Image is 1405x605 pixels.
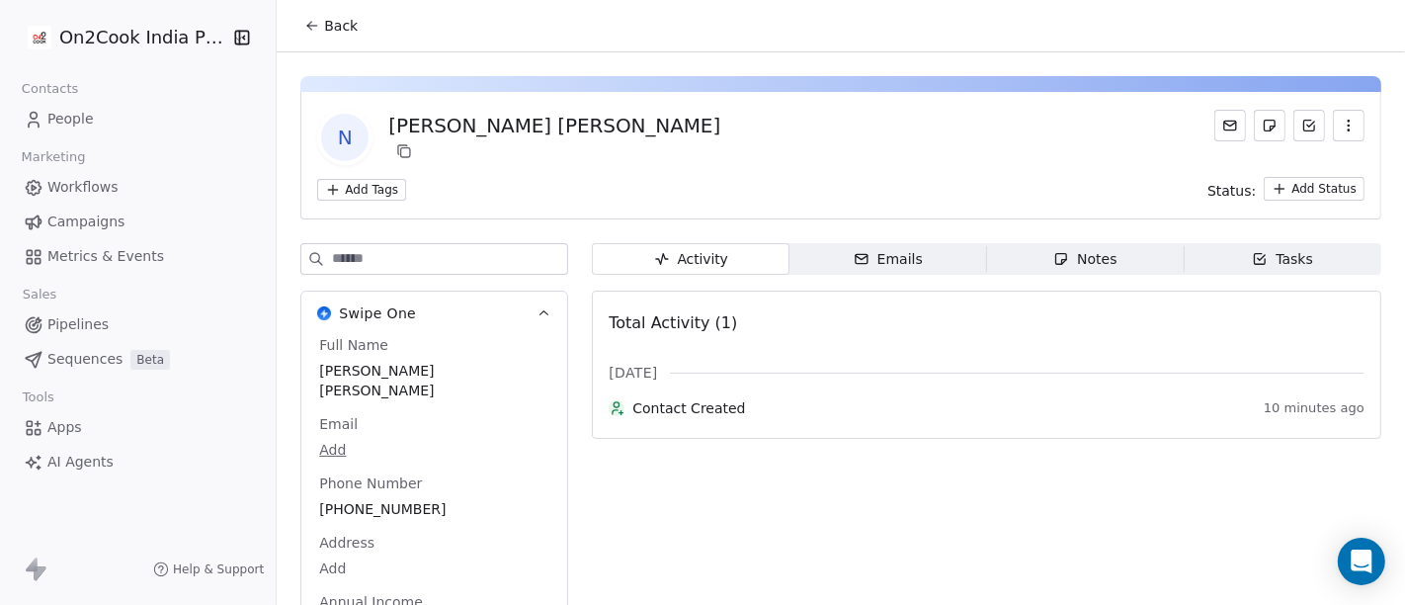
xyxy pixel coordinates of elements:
[47,349,123,370] span: Sequences
[28,26,51,49] img: on2cook%20logo-04%20copy.jpg
[16,446,260,478] a: AI Agents
[317,306,331,320] img: Swipe One
[16,343,260,376] a: SequencesBeta
[292,8,370,43] button: Back
[59,25,227,50] span: On2Cook India Pvt. Ltd.
[1264,400,1364,416] span: 10 minutes ago
[854,249,923,270] div: Emails
[339,303,416,323] span: Swipe One
[315,533,378,553] span: Address
[1338,538,1385,585] div: Open Intercom Messenger
[47,246,164,267] span: Metrics & Events
[319,361,549,400] span: [PERSON_NAME] [PERSON_NAME]
[319,559,549,578] span: Add
[16,103,260,135] a: People
[13,142,94,172] span: Marketing
[321,114,369,161] span: N
[1264,177,1364,201] button: Add Status
[16,171,260,204] a: Workflows
[14,280,65,309] span: Sales
[24,21,218,54] button: On2Cook India Pvt. Ltd.
[317,179,406,201] button: Add Tags
[47,417,82,438] span: Apps
[47,212,124,232] span: Campaigns
[319,499,549,519] span: [PHONE_NUMBER]
[632,398,1256,418] span: Contact Created
[315,335,392,355] span: Full Name
[319,440,549,460] span: Add
[47,177,119,198] span: Workflows
[130,350,170,370] span: Beta
[13,74,87,104] span: Contacts
[47,109,94,130] span: People
[388,112,720,139] div: [PERSON_NAME] [PERSON_NAME]
[301,292,567,335] button: Swipe OneSwipe One
[16,411,260,444] a: Apps
[1053,249,1116,270] div: Notes
[153,562,264,577] a: Help & Support
[609,363,657,383] span: [DATE]
[173,562,264,577] span: Help & Support
[1207,181,1256,201] span: Status:
[1252,249,1313,270] div: Tasks
[315,414,362,434] span: Email
[47,452,114,473] span: AI Agents
[324,16,358,36] span: Back
[315,474,426,493] span: Phone Number
[47,314,109,335] span: Pipelines
[16,240,260,273] a: Metrics & Events
[16,206,260,238] a: Campaigns
[14,383,62,412] span: Tools
[609,313,737,332] span: Total Activity (1)
[16,308,260,341] a: Pipelines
